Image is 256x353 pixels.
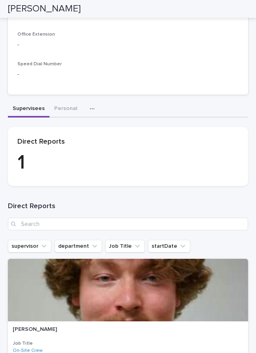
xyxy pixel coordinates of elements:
[8,3,81,15] h2: [PERSON_NAME]
[8,202,248,211] h1: Direct Reports
[49,101,82,118] button: Personal
[8,240,51,252] button: supervisor
[105,240,145,252] button: Job Title
[13,340,243,347] h3: Job Title
[17,41,239,49] p: -
[8,218,248,230] input: Search
[17,62,62,66] span: Speed Dial Number
[55,240,102,252] button: department
[17,32,55,37] span: Office Extension
[148,240,190,252] button: startDate
[13,326,92,333] p: [PERSON_NAME]
[17,151,239,175] p: 1
[8,101,49,118] button: Supervisees
[17,70,239,79] p: -
[17,138,239,146] p: Direct Reports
